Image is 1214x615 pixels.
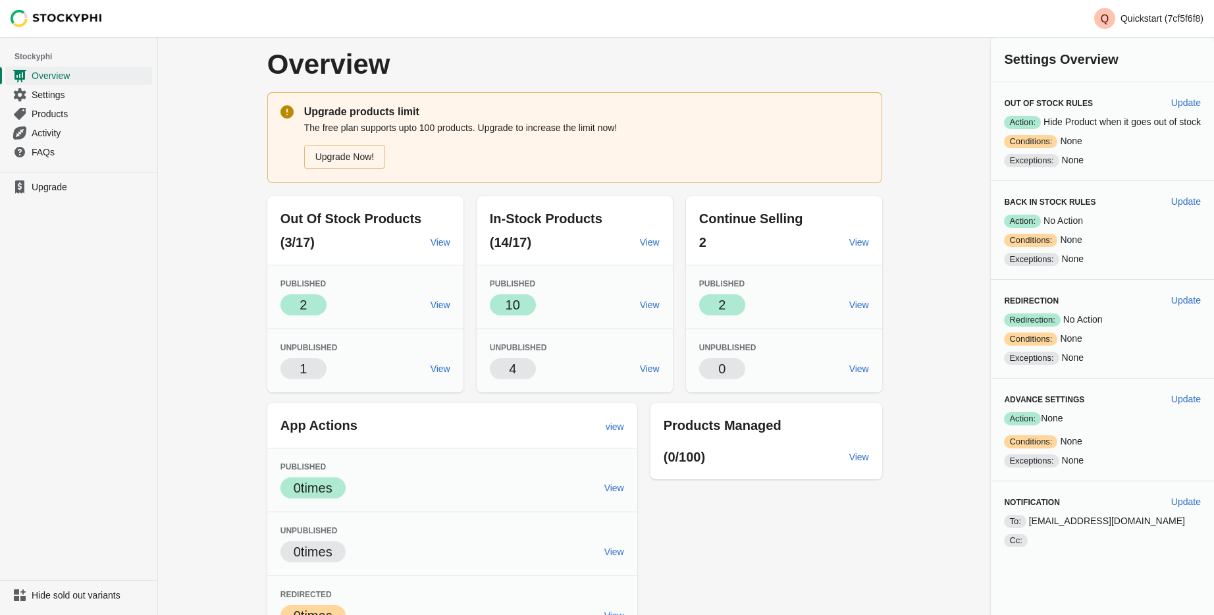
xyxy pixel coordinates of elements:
span: Overview [32,69,149,82]
p: Hide Product when it goes out of stock [1004,115,1201,129]
span: View [431,237,450,248]
span: Published [699,279,745,288]
span: Exceptions: [1004,154,1059,167]
p: No Action [1004,313,1201,327]
span: Products Managed [664,418,781,433]
p: None [1004,351,1201,365]
span: Settings Overview [1004,52,1118,67]
a: View [635,230,665,254]
span: 0 times [294,481,332,495]
button: Update [1166,288,1206,312]
a: Activity [5,123,152,142]
span: Out Of Stock Products [280,211,421,226]
span: Action: [1004,116,1041,129]
span: Hide sold out variants [32,589,149,602]
span: Conditions: [1004,435,1057,448]
p: None [1004,252,1201,266]
span: (3/17) [280,235,315,250]
p: [EMAIL_ADDRESS][DOMAIN_NAME] [1004,514,1201,528]
a: Products [5,104,152,123]
span: Update [1171,295,1201,306]
span: view [606,421,624,432]
span: Action: [1004,215,1041,228]
span: Unpublished [490,343,547,352]
p: No Action [1004,214,1201,228]
button: Avatar with initials QQuickstart (7cf5f6f8) [1089,5,1209,32]
p: 4 [509,360,516,378]
p: None [1004,134,1201,148]
span: Upgrade [32,180,149,194]
h3: Redirection [1004,296,1160,306]
span: Exceptions: [1004,454,1059,468]
span: Redirected [280,590,332,599]
span: App Actions [280,418,357,433]
a: view [600,415,629,439]
a: View [844,357,874,381]
span: Conditions: [1004,135,1057,148]
span: Activity [32,126,149,140]
h3: Out of Stock Rules [1004,98,1160,109]
span: Products [32,107,149,120]
p: The free plan supports upto 100 products. Upgrade to increase the limit now! [304,121,869,134]
h3: Back in Stock Rules [1004,197,1160,207]
h3: Advance Settings [1004,394,1160,405]
a: View [844,230,874,254]
span: 2 [300,298,307,312]
img: Stockyphi [11,10,103,27]
h3: Notification [1004,497,1160,508]
span: Exceptions: [1004,352,1059,365]
span: Exceptions: [1004,253,1059,266]
button: Update [1166,91,1206,115]
a: Upgrade Now! [304,145,386,169]
a: Hide sold out variants [5,586,152,604]
span: View [640,300,660,310]
span: 0 times [294,545,332,559]
span: View [431,363,450,374]
span: View [431,300,450,310]
a: View [844,293,874,317]
button: Update [1166,190,1206,213]
span: View [849,452,869,462]
span: Stockyphi [14,50,157,63]
span: View [849,363,869,374]
a: View [599,540,629,564]
button: Update [1166,387,1206,411]
span: 0 [718,361,726,376]
span: In-Stock Products [490,211,602,226]
span: Published [490,279,535,288]
a: Overview [5,66,152,85]
span: View [849,237,869,248]
span: Conditions: [1004,234,1057,247]
span: View [849,300,869,310]
a: Upgrade [5,178,152,196]
span: 2 [699,235,706,250]
p: None [1004,435,1201,448]
p: None [1004,332,1201,346]
a: View [425,357,456,381]
p: None [1004,454,1201,468]
span: Conditions: [1004,333,1057,346]
span: Unpublished [280,526,338,535]
span: Unpublished [280,343,338,352]
span: Published [280,279,326,288]
span: Update [1171,97,1201,108]
a: View [425,293,456,317]
button: Update [1166,490,1206,514]
p: Quickstart (7cf5f6f8) [1121,13,1203,24]
span: 10 [506,298,520,312]
span: Update [1171,394,1201,404]
span: 2 [718,298,726,312]
span: Action: [1004,412,1041,425]
a: View [599,476,629,500]
span: View [640,363,660,374]
span: Update [1171,196,1201,207]
span: View [640,237,660,248]
p: None [1004,233,1201,247]
p: Overview [267,50,631,79]
a: FAQs [5,142,152,161]
a: Settings [5,85,152,104]
span: Settings [32,88,149,101]
span: Update [1171,496,1201,507]
p: None [1004,153,1201,167]
a: View [425,230,456,254]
